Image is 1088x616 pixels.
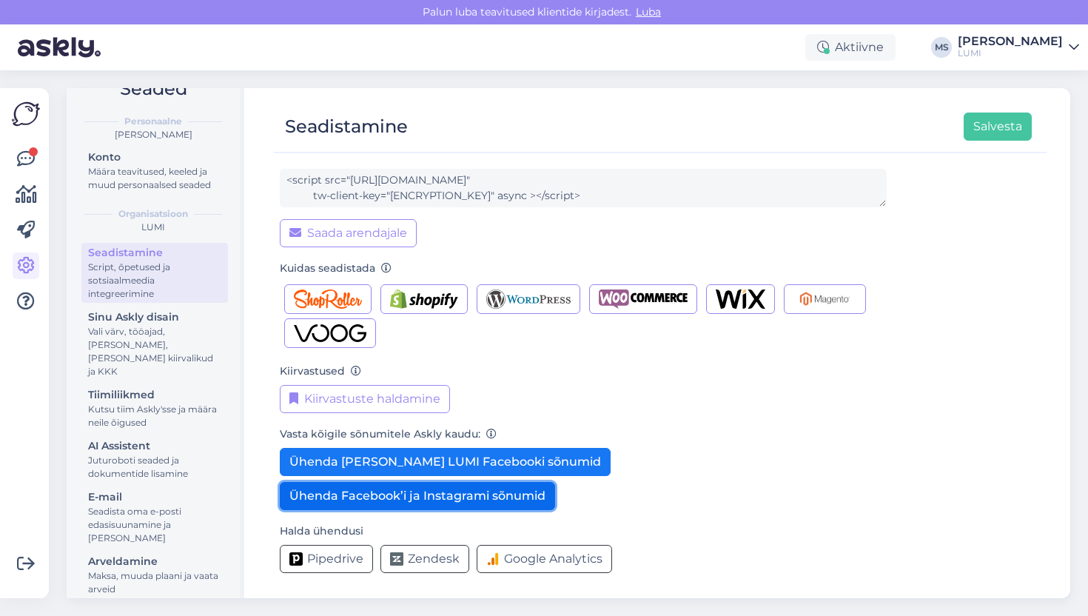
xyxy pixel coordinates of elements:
b: Personaalne [124,115,182,128]
div: MS [931,37,952,58]
img: Woocommerce [599,289,688,309]
label: Kuidas seadistada [280,261,392,276]
a: Sinu Askly disainVali värv, tööajad, [PERSON_NAME], [PERSON_NAME] kiirvalikud ja KKK [81,307,228,381]
div: Maksa, muuda plaani ja vaata arveid [88,569,221,596]
h2: Seaded [78,75,228,103]
div: E-mail [88,489,221,505]
button: Ühenda Facebook’i ja Instagrami sõnumid [280,482,555,510]
button: Salvesta [964,113,1032,141]
button: Google Analytics [477,545,612,573]
div: Arveldamine [88,554,221,569]
a: SeadistamineScript, õpetused ja sotsiaalmeedia integreerimine [81,243,228,303]
button: Saada arendajale [280,219,417,247]
div: AI Assistent [88,438,221,454]
img: Magento [793,289,856,309]
a: TiimiliikmedKutsu tiim Askly'sse ja määra neile õigused [81,385,228,432]
div: LUMI [78,221,228,234]
img: Shopify [390,289,458,309]
label: Halda ühendusi [280,523,363,539]
a: KontoMäära teavitused, keeled ja muud personaalsed seaded [81,147,228,194]
b: Organisatsioon [118,207,188,221]
div: Aktiivne [805,34,896,61]
a: [PERSON_NAME]LUMI [958,36,1079,59]
div: Kutsu tiim Askly'sse ja määra neile õigused [88,403,221,429]
div: Seadistamine [285,113,408,141]
div: Juturoboti seaded ja dokumentide lisamine [88,454,221,481]
label: Kiirvastused [280,364,361,379]
div: Vali värv, tööajad, [PERSON_NAME], [PERSON_NAME] kiirvalikud ja KKK [88,325,221,378]
img: Shoproller [294,289,362,309]
button: Kiirvastuste haldamine [280,385,450,413]
span: Pipedrive [307,550,363,568]
img: Wix [716,289,765,309]
a: ArveldamineMaksa, muuda plaani ja vaata arveid [81,552,228,598]
div: Konto [88,150,221,165]
span: Google Analytics [504,550,602,568]
img: Voog [294,324,366,343]
textarea: <script src="[URL][DOMAIN_NAME]" tw-client-key="[ENCRYPTION_KEY]" async ></script> [280,169,887,207]
button: Zendesk [380,545,469,573]
div: Seadista oma e-posti edasisuunamine ja [PERSON_NAME] [88,505,221,545]
a: AI AssistentJuturoboti seaded ja dokumentide lisamine [81,436,228,483]
div: [PERSON_NAME] [958,36,1063,47]
a: E-mailSeadista oma e-posti edasisuunamine ja [PERSON_NAME] [81,487,228,547]
img: Zendesk [390,552,403,566]
label: Vasta kõigile sõnumitele Askly kaudu: [280,426,497,442]
img: Wordpress [486,289,571,309]
div: Seadistamine [88,245,221,261]
div: Tiimiliikmed [88,387,221,403]
button: Ühenda [PERSON_NAME] LUMI Facebooki sõnumid [280,448,611,476]
button: Pipedrive [280,545,373,573]
div: Sinu Askly disain [88,309,221,325]
div: [PERSON_NAME] [78,128,228,141]
img: Pipedrive [289,552,303,566]
div: Script, õpetused ja sotsiaalmeedia integreerimine [88,261,221,301]
div: Määra teavitused, keeled ja muud personaalsed seaded [88,165,221,192]
img: Google Analytics [486,552,500,566]
div: LUMI [958,47,1063,59]
img: Askly Logo [12,100,40,128]
span: Luba [631,5,665,19]
span: Zendesk [408,550,460,568]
